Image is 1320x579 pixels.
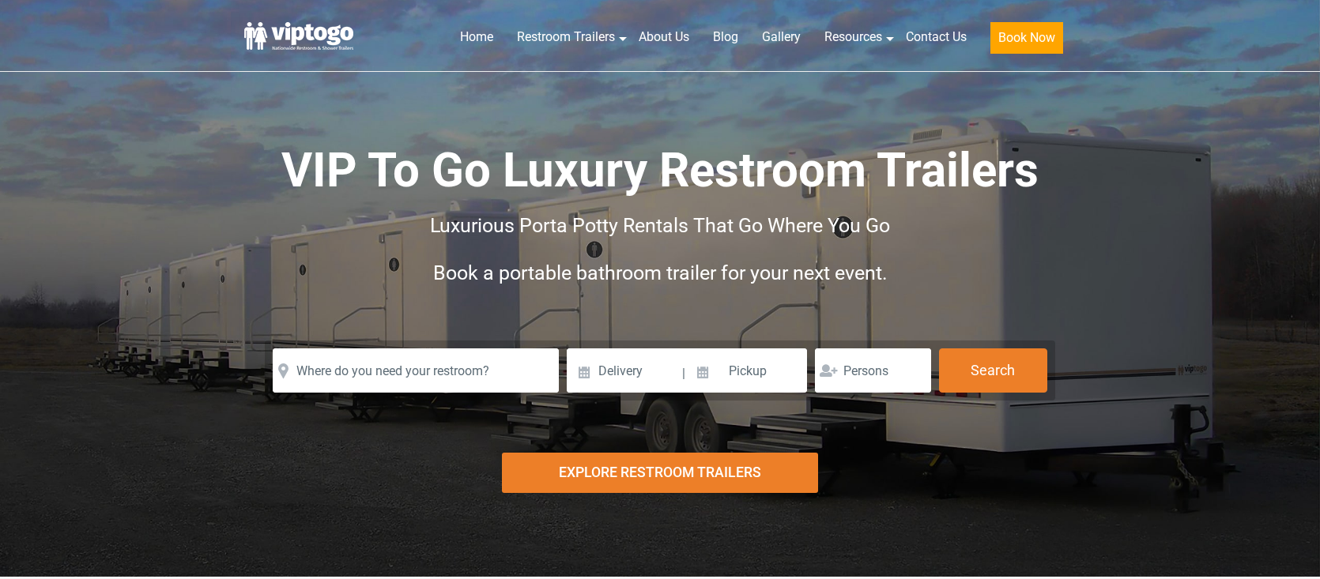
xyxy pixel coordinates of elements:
[813,20,894,55] a: Resources
[433,261,888,284] span: Book a portable bathroom trailer for your next event.
[894,20,979,55] a: Contact Us
[430,214,890,237] span: Luxurious Porta Potty Rentals That Go Where You Go
[627,20,701,55] a: About Us
[750,20,813,55] a: Gallery
[687,348,807,393] input: Pickup
[448,20,505,55] a: Home
[815,348,931,393] input: Persons
[990,22,1063,54] button: Book Now
[281,142,1039,198] span: VIP To Go Luxury Restroom Trailers
[567,348,680,393] input: Delivery
[273,348,559,393] input: Where do you need your restroom?
[505,20,627,55] a: Restroom Trailers
[939,348,1047,393] button: Search
[502,453,819,493] div: Explore Restroom Trailers
[682,348,685,399] span: |
[979,20,1075,63] a: Book Now
[701,20,750,55] a: Blog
